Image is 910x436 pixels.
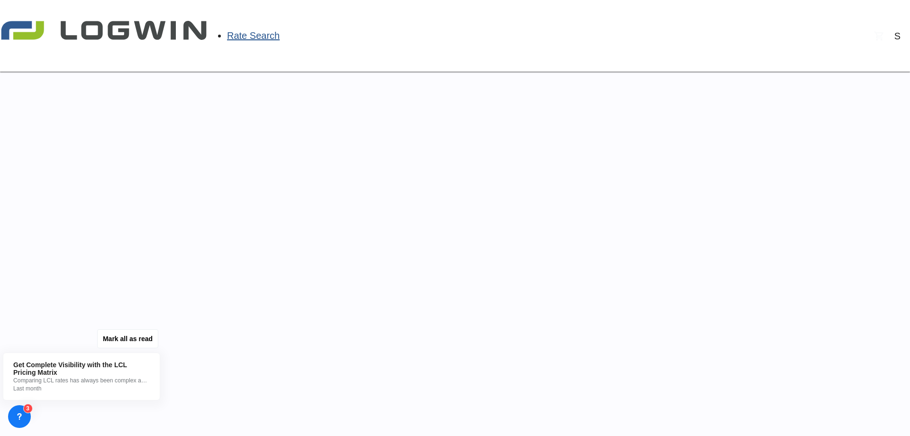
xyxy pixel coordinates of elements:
div: S [894,31,901,42]
a: Rate Search [227,30,280,41]
span: Help [853,30,864,42]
